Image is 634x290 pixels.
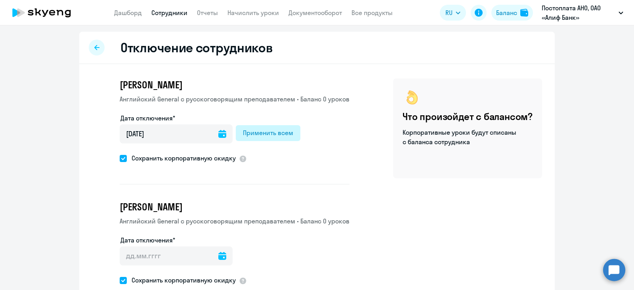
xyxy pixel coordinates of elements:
label: Дата отключения* [120,235,175,245]
img: balance [520,9,528,17]
p: Английский General с русскоговорящим преподавателем • Баланс 0 уроков [120,216,349,226]
input: дд.мм.гггг [120,124,233,143]
span: [PERSON_NAME] [120,200,182,213]
a: Документооборот [288,9,342,17]
button: Балансbalance [491,5,533,21]
button: Применить всем [236,125,300,141]
input: дд.мм.гггг [120,246,233,265]
h4: Что произойдет с балансом? [403,110,533,123]
label: Дата отключения* [120,113,175,123]
span: Сохранить корпоративную скидку [127,275,236,285]
a: Сотрудники [151,9,187,17]
span: RU [445,8,453,17]
p: Корпоративные уроки будут списаны с баланса сотрудника [403,128,518,147]
button: RU [440,5,466,21]
span: [PERSON_NAME] [120,78,182,91]
span: Сохранить корпоративную скидку [127,153,236,163]
div: Применить всем [243,128,293,137]
a: Начислить уроки [227,9,279,17]
p: Английский General с русскоговорящим преподавателем • Баланс 0 уроков [120,94,349,104]
button: Постоплата АНО, ОАО «Алиф Банк» [538,3,627,22]
a: Все продукты [351,9,393,17]
p: Постоплата АНО, ОАО «Алиф Банк» [542,3,615,22]
h2: Отключение сотрудников [120,40,273,55]
a: Отчеты [197,9,218,17]
a: Дашборд [114,9,142,17]
div: Баланс [496,8,517,17]
img: ok [403,88,422,107]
